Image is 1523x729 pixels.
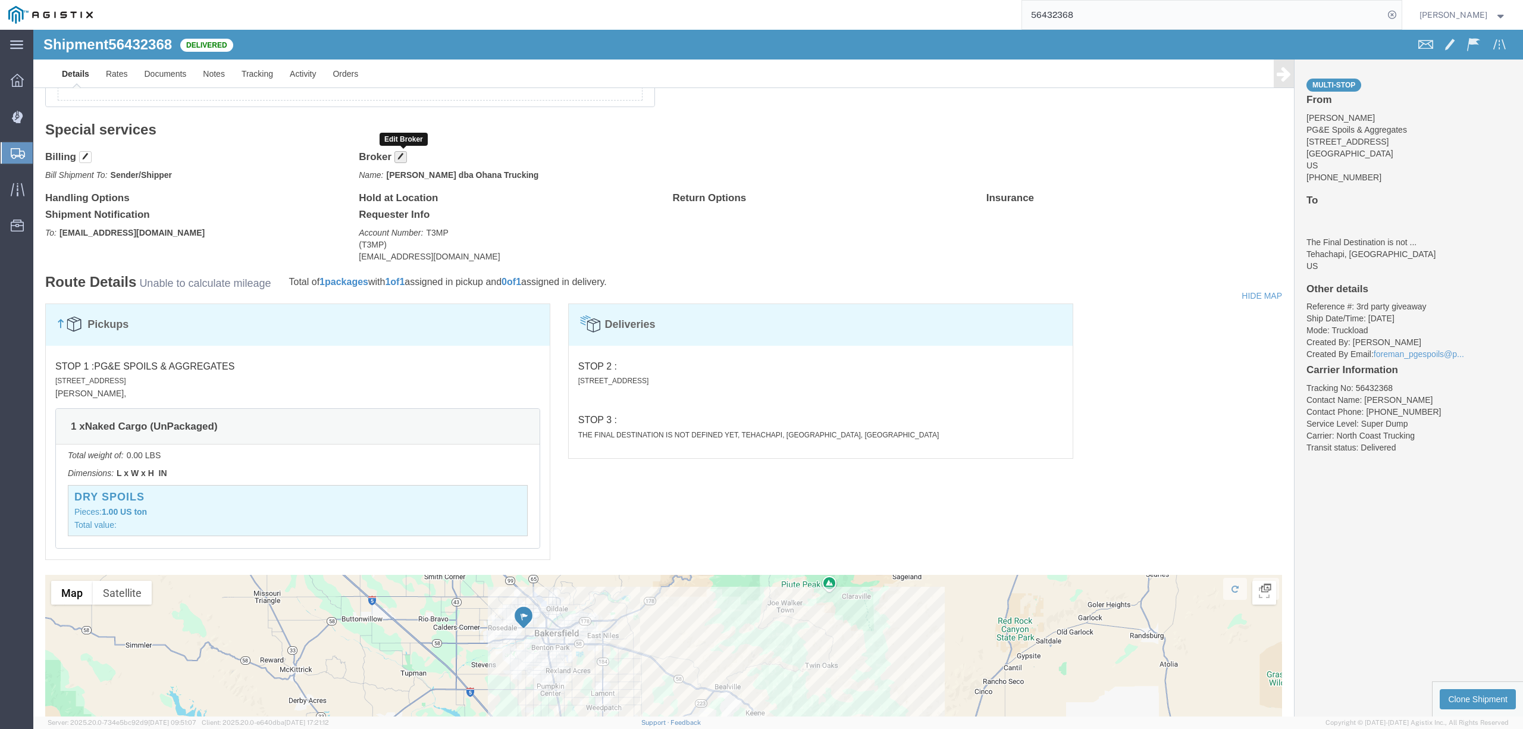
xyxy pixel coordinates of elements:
[641,719,671,726] a: Support
[1022,1,1384,29] input: Search for shipment number, reference number
[284,719,329,726] span: [DATE] 17:21:12
[148,719,196,726] span: [DATE] 09:51:07
[8,6,93,24] img: logo
[1325,718,1509,728] span: Copyright © [DATE]-[DATE] Agistix Inc., All Rights Reserved
[670,719,701,726] a: Feedback
[1419,8,1507,22] button: [PERSON_NAME]
[33,30,1523,717] iframe: FS Legacy Container
[48,719,196,726] span: Server: 2025.20.0-734e5bc92d9
[1419,8,1487,21] span: Lorretta Ayala
[202,719,329,726] span: Client: 2025.20.0-e640dba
